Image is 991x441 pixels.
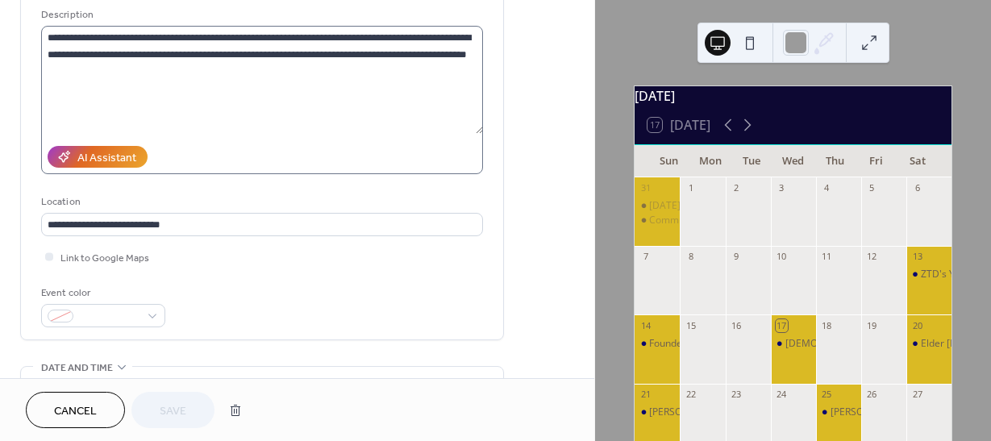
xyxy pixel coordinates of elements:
[647,145,689,177] div: Sun
[60,250,149,267] span: Link to Google Maps
[635,86,951,106] div: [DATE]
[685,182,697,194] div: 1
[77,150,136,167] div: AI Assistant
[816,406,861,419] div: Bishop Hairston "Taking the Word Beyond the Walls"
[906,337,951,351] div: Elder Janet Saunders 70th Surprise Bday Celebration
[771,337,816,351] div: Bible Study
[635,337,680,351] div: Founders and Family Friends Day (FFF Day)
[639,251,652,263] div: 7
[649,406,967,419] div: [PERSON_NAME] [PERSON_NAME] "Taking the Word Beyond the Walls"
[911,182,923,194] div: 6
[911,319,923,331] div: 20
[639,182,652,194] div: 31
[731,251,743,263] div: 9
[639,389,652,401] div: 21
[54,403,97,420] span: Cancel
[821,319,833,331] div: 18
[814,145,856,177] div: Thu
[731,182,743,194] div: 2
[41,285,162,302] div: Event color
[649,214,738,227] div: Communion [DATE]
[689,145,731,177] div: Mon
[685,389,697,401] div: 22
[731,389,743,401] div: 23
[635,406,680,419] div: Bishop Hairston "Taking the Word Beyond the Walls"
[685,319,697,331] div: 15
[26,392,125,428] button: Cancel
[897,145,939,177] div: Sat
[731,145,772,177] div: Tue
[776,182,788,194] div: 3
[866,182,878,194] div: 5
[731,319,743,331] div: 16
[772,145,814,177] div: Wed
[856,145,897,177] div: Fri
[911,389,923,401] div: 27
[821,389,833,401] div: 25
[635,199,680,213] div: Sunday School
[821,251,833,263] div: 11
[635,214,680,227] div: Communion Sunday
[41,6,480,23] div: Description
[41,193,480,210] div: Location
[639,319,652,331] div: 14
[776,319,788,331] div: 17
[911,251,923,263] div: 13
[866,389,878,401] div: 26
[906,268,951,281] div: ZTD's Young Adult Conference
[866,251,878,263] div: 12
[776,389,788,401] div: 24
[649,337,841,351] div: Founders and Family Friends Day (FFF Day)
[821,182,833,194] div: 4
[48,146,148,168] button: AI Assistant
[776,251,788,263] div: 10
[41,360,113,377] span: Date and time
[866,319,878,331] div: 19
[685,251,697,263] div: 8
[785,337,919,351] div: [DEMOGRAPHIC_DATA] Study
[649,199,713,213] div: [DATE] School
